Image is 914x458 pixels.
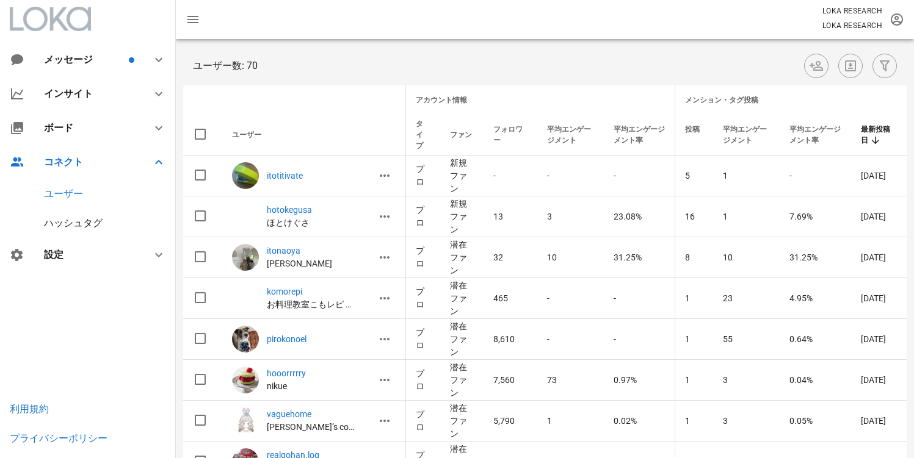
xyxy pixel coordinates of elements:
a: hotokegusa [267,204,354,216]
td: 73 [537,360,604,401]
td: 3 [537,196,604,237]
img: pirokonoel [232,326,259,352]
span: タイプ [416,120,423,150]
td: 10 [537,237,604,278]
img: itonaoya [232,244,259,271]
td: [DATE] [851,237,907,278]
span: プロ [416,327,424,350]
a: vaguehome [267,408,354,421]
span: 潜在ファン [450,321,467,357]
p: nikue [267,380,354,393]
a: 利用規約 [10,403,49,415]
span: プロ [416,246,424,268]
a: ハッシュタグ [44,217,103,229]
td: 23.08% [604,196,675,237]
span: 平均エンゲージメント [723,125,767,145]
td: 31.25% [604,237,675,278]
span: 投稿 [685,125,700,134]
th: アカウント情報 [405,85,675,115]
td: 8,610 [484,319,537,360]
p: ほとけぐさ [267,216,354,229]
span: フォロワー [493,125,523,145]
td: 23 [713,278,780,319]
a: itonaoya [267,245,354,257]
td: 5,790 [484,401,537,442]
td: 465 [484,278,537,319]
div: プライバシーポリシー [10,432,107,444]
a: ユーザー [44,188,83,199]
td: 1 [675,278,713,319]
td: 1 [675,360,713,401]
span: プロ [416,287,424,309]
td: [DATE] [851,196,907,237]
p: お料理教室こもレピ /料理教室 アスリート食事サポート [267,298,354,311]
td: - [780,156,851,196]
span: 潜在ファン [450,362,467,398]
span: 潜在ファン [450,403,467,438]
span: ファン [450,131,472,139]
span: バッジ [129,57,134,63]
div: ボード [44,122,137,134]
a: hooorrrrry [267,367,354,380]
td: [DATE] [851,360,907,401]
span: 新規ファン [450,199,467,234]
th: メンション・タグ投稿 [675,85,907,115]
td: 1 [675,401,713,442]
a: komorepi [267,285,354,298]
td: 31.25% [780,237,851,278]
td: 16 [675,196,713,237]
div: コネクト [44,156,137,168]
span: ユーザー [232,131,261,139]
span: プロ [416,205,424,227]
a: itotitivate [267,170,354,182]
p: LOKA RESEARCH [822,20,882,32]
img: itotitivate [232,162,259,189]
td: [DATE] [851,319,907,360]
a: pirokonoel [267,333,354,346]
td: 13 [484,196,537,237]
td: 5 [675,156,713,196]
td: 8 [675,237,713,278]
p: Mimi’s cooking🐰📕 [267,421,354,434]
td: - [484,156,537,196]
td: 0.02% [604,401,675,442]
td: 55 [713,319,780,360]
td: 1 [675,319,713,360]
span: プロ [416,409,424,432]
p: LOKA RESEARCH [822,5,882,17]
span: 新規ファン [450,158,467,193]
td: - [604,278,675,319]
td: 7,560 [484,360,537,401]
td: [DATE] [851,156,907,196]
td: 1 [537,401,604,442]
td: 0.04% [780,360,851,401]
td: 3 [713,401,780,442]
td: 0.05% [780,401,851,442]
td: 1 [713,156,780,196]
span: 最新投稿日 [861,125,890,145]
span: 潜在ファン [450,240,467,275]
span: プロ [416,368,424,391]
td: 0.97% [604,360,675,401]
p: Naoya Ito [267,257,354,270]
td: [DATE] [851,401,907,442]
img: hotokegusa [232,203,259,230]
span: 潜在ファン [450,281,467,316]
div: メッセージ [44,54,126,65]
img: hooorrrrry [232,367,259,393]
td: 0.64% [780,319,851,360]
span: 平均エンゲージメント [547,125,591,145]
td: 10 [713,237,780,278]
img: komorepi [232,285,259,312]
div: インサイト [44,88,137,99]
td: 4.95% [780,278,851,319]
td: - [537,156,604,196]
img: vaguehome [232,407,259,434]
td: - [604,156,675,196]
